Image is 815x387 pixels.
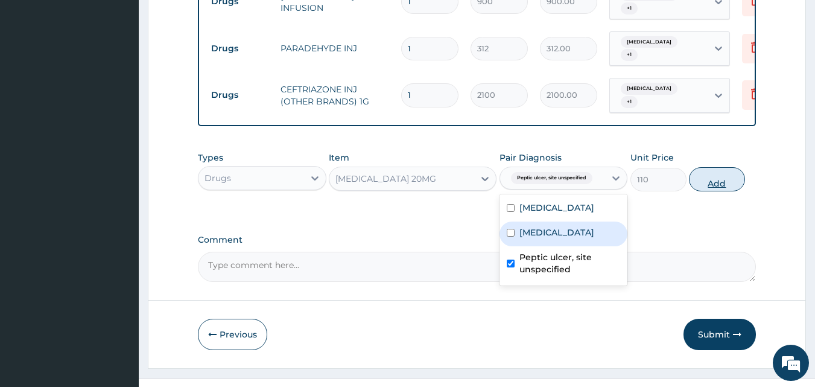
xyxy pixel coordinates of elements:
[70,117,166,238] span: We're online!
[329,152,349,164] label: Item
[63,68,203,83] div: Chat with us now
[621,49,638,61] span: + 1
[198,153,223,163] label: Types
[621,2,638,14] span: + 1
[205,172,231,184] div: Drugs
[519,251,621,275] label: Peptic ulcer, site unspecified
[22,60,49,91] img: d_794563401_company_1708531726252_794563401
[519,202,594,214] label: [MEDICAL_DATA]
[499,152,562,164] label: Pair Diagnosis
[6,258,230,301] textarea: Type your message and hit 'Enter'
[335,173,436,185] div: [MEDICAL_DATA] 20MG
[621,96,638,108] span: + 1
[205,84,274,106] td: Drugs
[630,152,674,164] label: Unit Price
[274,77,395,114] td: CEFTRIAZONE INJ (OTHER BRANDS) 1G
[621,36,677,48] span: [MEDICAL_DATA]
[274,36,395,60] td: PARADEHYDE INJ
[683,319,756,350] button: Submit
[198,6,227,35] div: Minimize live chat window
[519,226,594,238] label: [MEDICAL_DATA]
[205,37,274,60] td: Drugs
[621,83,677,95] span: [MEDICAL_DATA]
[198,319,267,350] button: Previous
[511,172,592,184] span: Peptic ulcer, site unspecified
[689,167,745,191] button: Add
[198,235,756,245] label: Comment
